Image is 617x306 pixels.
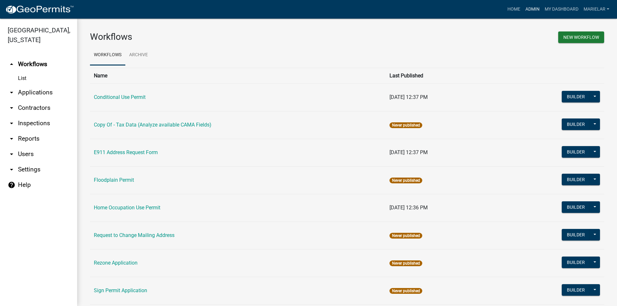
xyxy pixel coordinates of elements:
i: arrow_drop_down [8,89,15,96]
a: Admin [523,3,542,15]
a: Archive [125,45,152,66]
i: help [8,181,15,189]
a: Sign Permit Application [94,287,147,293]
th: Name [90,68,386,83]
i: arrow_drop_down [8,104,15,112]
a: Copy Of - Tax Data (Analyze available CAMA Fields) [94,122,211,128]
button: Builder [562,91,590,102]
h3: Workflows [90,31,342,42]
i: arrow_drop_up [8,60,15,68]
span: Never published [389,122,422,128]
button: Builder [562,146,590,158]
span: Never published [389,233,422,239]
a: Home [505,3,523,15]
span: Never published [389,178,422,183]
span: Never published [389,260,422,266]
i: arrow_drop_down [8,119,15,127]
a: Rezone Application [94,260,138,266]
span: Never published [389,288,422,294]
span: [DATE] 12:37 PM [389,94,428,100]
button: Builder [562,118,590,130]
a: Request to Change Mailing Address [94,232,174,238]
a: marielar [581,3,612,15]
button: New Workflow [558,31,604,43]
i: arrow_drop_down [8,135,15,143]
a: Floodplain Permit [94,177,134,183]
a: My Dashboard [542,3,581,15]
button: Builder [562,229,590,240]
i: arrow_drop_down [8,150,15,158]
button: Builder [562,284,590,296]
a: Workflows [90,45,125,66]
button: Builder [562,174,590,185]
span: [DATE] 12:37 PM [389,149,428,155]
th: Last Published [386,68,494,83]
button: Builder [562,257,590,268]
i: arrow_drop_down [8,166,15,173]
button: Builder [562,201,590,213]
a: Conditional Use Permit [94,94,146,100]
span: [DATE] 12:36 PM [389,205,428,211]
a: E911 Address Request Form [94,149,158,155]
a: Home Occupation Use Permit [94,205,160,211]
